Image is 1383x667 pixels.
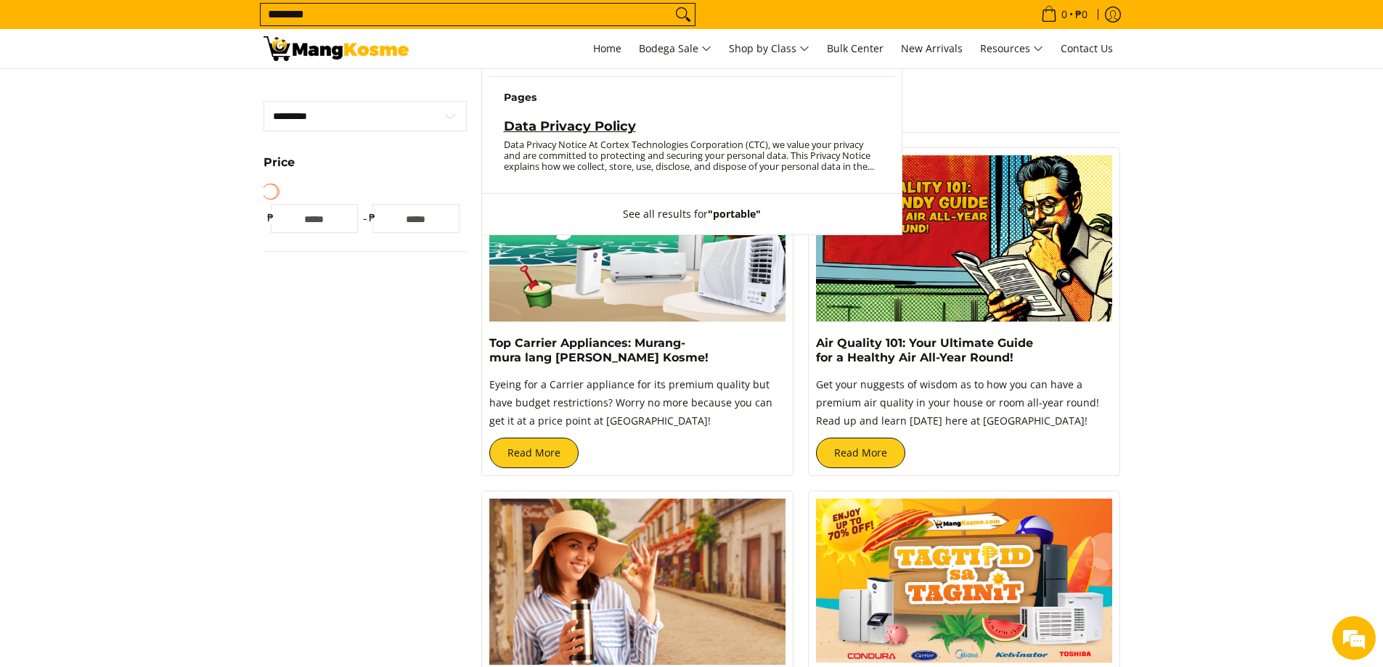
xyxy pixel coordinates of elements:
[901,41,963,55] span: New Arrivals
[489,336,709,364] a: Top Carrier Appliances: Murang-mura lang [PERSON_NAME] Kosme!
[1059,9,1069,20] span: 0
[504,118,880,135] a: Data Privacy Policy
[816,377,1099,427] span: Get your nuggests of wisdom as to how you can have a premium air quality in your house or room al...
[593,41,621,55] span: Home
[264,36,409,61] img: Search: 5 results found for &quot;portable&quot; | Mang Kosme
[816,155,1112,322] img: mang-kosme-air-quality-eguide-main-banner
[816,438,905,468] a: Read More
[729,40,809,58] span: Shop by Class
[489,499,786,666] img: lady-staying-hydrated-during-summer-mang-kosme-blog
[708,207,761,221] strong: "portable"
[264,157,295,168] span: Price
[423,29,1120,68] nav: Main Menu
[980,40,1043,58] span: Resources
[489,438,579,468] a: Read More
[639,40,711,58] span: Bodega Sale
[489,377,772,427] span: Eyeing for a Carrier appliance for its premium quality but have budget restrictions? Worry no mor...
[608,194,775,234] button: See all results for"portable"
[816,499,1112,663] img: mang-kosme-home-appliances-warehouse-summer-sale-2024-featured-image
[973,29,1050,68] a: Resources
[264,210,278,225] span: ₱
[1053,29,1120,68] a: Contact Us
[722,29,817,68] a: Shop by Class
[1037,7,1092,22] span: •
[1073,9,1090,20] span: ₱0
[816,336,1033,364] a: Air Quality 101: Your Ultimate Guide for a Healthy Air All-Year Round!
[894,29,970,68] a: New Arrivals
[672,4,695,25] button: Search
[504,91,880,105] h6: Pages
[586,29,629,68] a: Home
[1061,41,1113,55] span: Contact Us
[820,29,891,68] a: Bulk Center
[365,210,380,225] span: ₱
[489,155,786,322] img: https://mangkosme.com/collections/carrier
[264,54,1120,87] p: Your search for found the following:
[827,41,884,55] span: Bulk Center
[264,157,295,179] summary: Open
[632,29,719,68] a: Bodega Sale
[504,138,874,173] small: Data Privacy Notice At Cortex Technologies Corporation (CTC), we value your privacy and are commi...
